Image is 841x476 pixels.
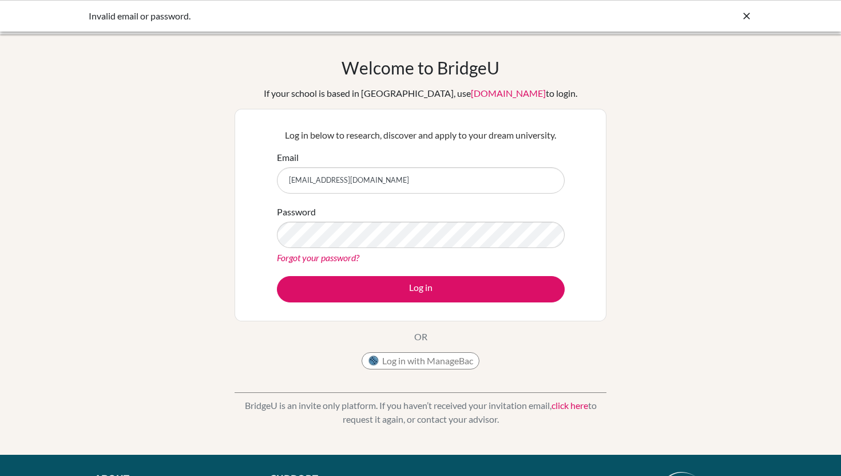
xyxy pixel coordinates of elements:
button: Log in [277,276,565,302]
a: click here [552,400,588,411]
label: Email [277,151,299,164]
p: Log in below to research, discover and apply to your dream university. [277,128,565,142]
h1: Welcome to BridgeU [342,57,499,78]
a: [DOMAIN_NAME] [471,88,546,99]
label: Password [277,205,316,219]
div: Invalid email or password. [89,9,581,23]
a: Forgot your password? [277,252,359,263]
div: If your school is based in [GEOGRAPHIC_DATA], use to login. [264,86,577,100]
p: OR [414,330,427,344]
button: Log in with ManageBac [362,352,479,369]
p: BridgeU is an invite only platform. If you haven’t received your invitation email, to request it ... [235,399,606,426]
